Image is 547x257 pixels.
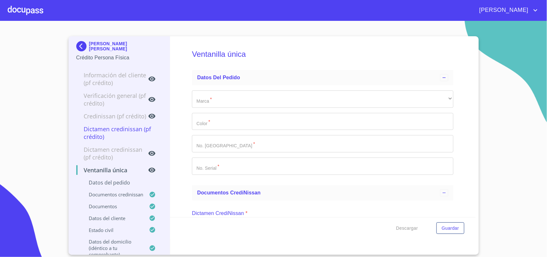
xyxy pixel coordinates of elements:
span: Datos del pedido [197,75,240,80]
img: Docupass spot blue [76,41,89,51]
p: Información del cliente (PF crédito) [76,71,148,87]
h5: Ventanilla única [192,41,453,67]
p: [PERSON_NAME] [PERSON_NAME] [89,41,162,51]
div: ​ [192,90,453,108]
div: [PERSON_NAME] [PERSON_NAME] [76,41,162,54]
p: Credinissan (PF crédito) [76,112,148,120]
p: Dictamen Credinissan (PF crédito) [76,146,148,161]
p: Documentos [76,203,149,210]
button: Guardar [436,222,464,234]
p: Dictamen Credinissan (PF crédito) [76,125,162,141]
p: Datos del cliente [76,215,149,221]
p: Ventanilla única [76,166,148,174]
button: Descargar [394,222,420,234]
span: [PERSON_NAME] [475,5,532,15]
div: Datos del pedido [192,70,453,85]
span: Descargar [396,224,418,232]
p: Documentos CrediNissan [76,191,149,198]
span: Documentos CrediNissan [197,190,261,195]
p: Dictamen CrediNissan [192,210,244,217]
p: Datos del pedido [76,179,162,186]
p: Crédito Persona Física [76,54,162,62]
span: Guardar [442,224,459,232]
p: Estado civil [76,227,149,233]
div: Documentos CrediNissan [192,185,453,201]
p: Verificación general (PF crédito) [76,92,148,107]
button: account of current user [475,5,539,15]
